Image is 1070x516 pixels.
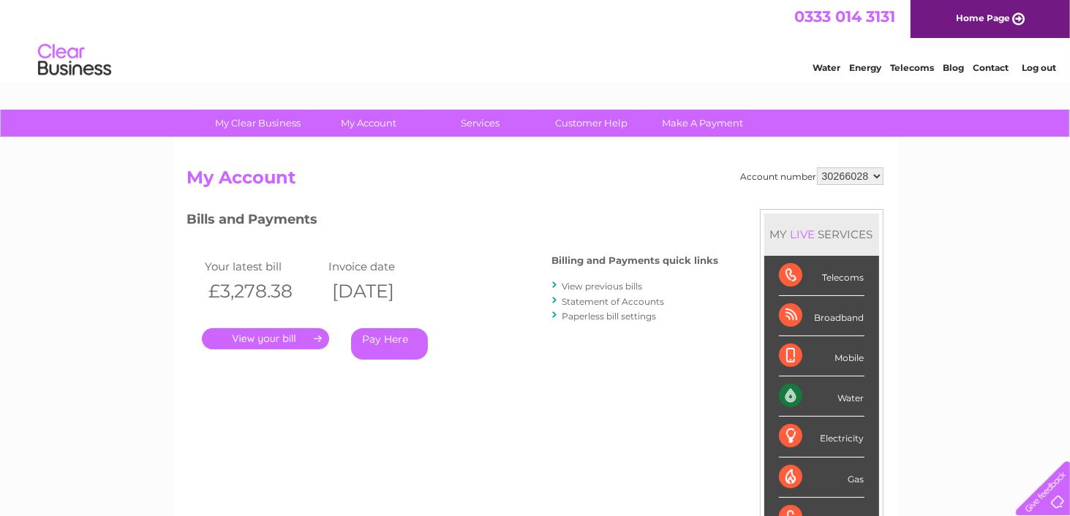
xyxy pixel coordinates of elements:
[531,110,652,137] a: Customer Help
[562,281,643,292] a: View previous bills
[890,62,934,73] a: Telecoms
[187,209,719,235] h3: Bills and Payments
[779,417,864,457] div: Electricity
[788,227,818,241] div: LIVE
[741,167,883,185] div: Account number
[943,62,964,73] a: Blog
[1022,62,1056,73] a: Log out
[309,110,429,137] a: My Account
[202,276,325,306] th: £3,278.38
[202,257,325,276] td: Your latest bill
[779,376,864,417] div: Water
[197,110,318,137] a: My Clear Business
[813,62,840,73] a: Water
[37,38,112,83] img: logo.png
[187,167,883,195] h2: My Account
[794,7,895,26] a: 0333 014 3131
[779,296,864,336] div: Broadband
[325,257,448,276] td: Invoice date
[562,311,657,322] a: Paperless bill settings
[642,110,763,137] a: Make A Payment
[764,213,879,255] div: MY SERVICES
[562,296,665,307] a: Statement of Accounts
[779,336,864,376] div: Mobile
[202,328,329,349] a: .
[552,255,719,266] h4: Billing and Payments quick links
[973,62,1009,73] a: Contact
[849,62,881,73] a: Energy
[779,256,864,296] div: Telecoms
[420,110,540,137] a: Services
[325,276,448,306] th: [DATE]
[190,8,881,71] div: Clear Business is a trading name of Verastar Limited (registered in [GEOGRAPHIC_DATA] No. 3667643...
[779,458,864,498] div: Gas
[351,328,428,360] a: Pay Here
